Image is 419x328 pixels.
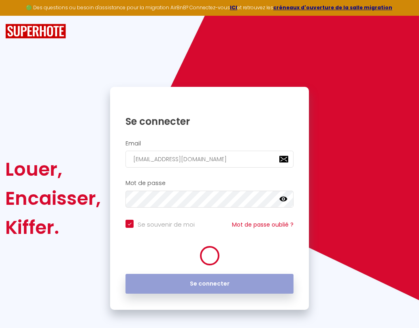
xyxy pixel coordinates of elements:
h2: Mot de passe [125,180,294,187]
div: Encaisser, [5,184,101,213]
a: ICI [230,4,237,11]
div: Louer, [5,155,101,184]
img: SuperHote logo [5,24,66,39]
button: Se connecter [125,274,294,294]
div: Kiffer. [5,213,101,242]
h1: Se connecter [125,115,294,128]
h2: Email [125,140,294,147]
a: créneaux d'ouverture de la salle migration [273,4,392,11]
button: Ouvrir le widget de chat LiveChat [6,3,31,27]
input: Ton Email [125,151,294,168]
a: Mot de passe oublié ? [232,221,294,229]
